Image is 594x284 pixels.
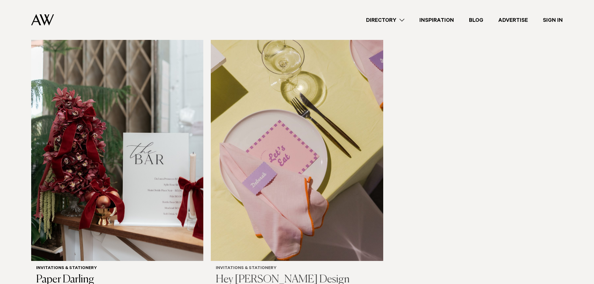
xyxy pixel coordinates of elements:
[535,16,570,24] a: Sign In
[491,16,535,24] a: Advertise
[31,14,54,26] img: Auckland Weddings Logo
[36,266,198,271] h6: Invitations & Stationery
[211,30,383,261] img: Auckland Weddings Invitations & Stationery | Hey Lola Design
[461,16,491,24] a: Blog
[31,30,203,261] img: Auckland Weddings Invitations & Stationery | Paper Darling
[412,16,461,24] a: Inspiration
[216,266,378,271] h6: Invitations & Stationery
[359,16,412,24] a: Directory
